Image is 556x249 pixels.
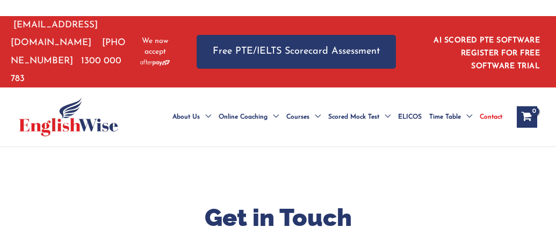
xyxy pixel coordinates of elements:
a: About UsMenu Toggle [169,98,215,136]
a: ELICOS [394,98,425,136]
span: About Us [172,98,200,136]
span: Online Coaching [219,98,268,136]
a: [EMAIL_ADDRESS][DOMAIN_NAME] [11,20,98,47]
span: Menu Toggle [461,98,472,136]
a: Contact [476,98,506,136]
span: Menu Toggle [268,98,279,136]
span: Menu Toggle [379,98,391,136]
nav: Site Navigation: Main Menu [161,98,506,136]
a: Online CoachingMenu Toggle [215,98,283,136]
span: Scored Mock Test [328,98,379,136]
a: Free PTE/IELTS Scorecard Assessment [197,35,396,69]
span: Courses [286,98,309,136]
a: AI SCORED PTE SOFTWARE REGISTER FOR FREE SOFTWARE TRIAL [434,36,540,70]
aside: Header Widget 1 [417,28,545,76]
a: Time TableMenu Toggle [425,98,476,136]
span: Menu Toggle [200,98,211,136]
a: Scored Mock TestMenu Toggle [324,98,394,136]
a: CoursesMenu Toggle [283,98,324,136]
img: Afterpay-Logo [140,60,170,65]
a: 1300 000 783 [11,56,121,83]
a: View Shopping Cart, empty [517,106,537,128]
span: ELICOS [398,98,422,136]
span: We now accept [140,36,170,57]
span: Time Table [429,98,461,136]
a: [PHONE_NUMBER] [11,38,126,65]
img: cropped-ew-logo [19,98,118,136]
span: Contact [480,98,502,136]
span: Menu Toggle [309,98,321,136]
